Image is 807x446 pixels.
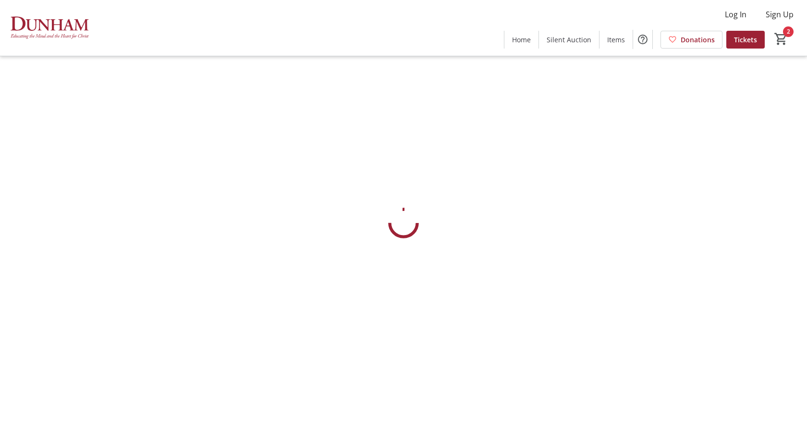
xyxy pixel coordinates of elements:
span: Tickets [734,35,757,45]
a: Donations [660,31,722,49]
span: Donations [681,35,715,45]
span: Sign Up [766,9,794,20]
button: Help [633,30,652,49]
button: Sign Up [758,7,801,22]
span: Items [607,35,625,45]
span: Home [512,35,531,45]
a: Items [599,31,633,49]
img: The Dunham School's Logo [6,4,91,52]
a: Tickets [726,31,765,49]
a: Home [504,31,538,49]
a: Silent Auction [539,31,599,49]
span: Log In [725,9,746,20]
button: Cart [772,30,790,48]
span: Silent Auction [547,35,591,45]
button: Log In [717,7,754,22]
